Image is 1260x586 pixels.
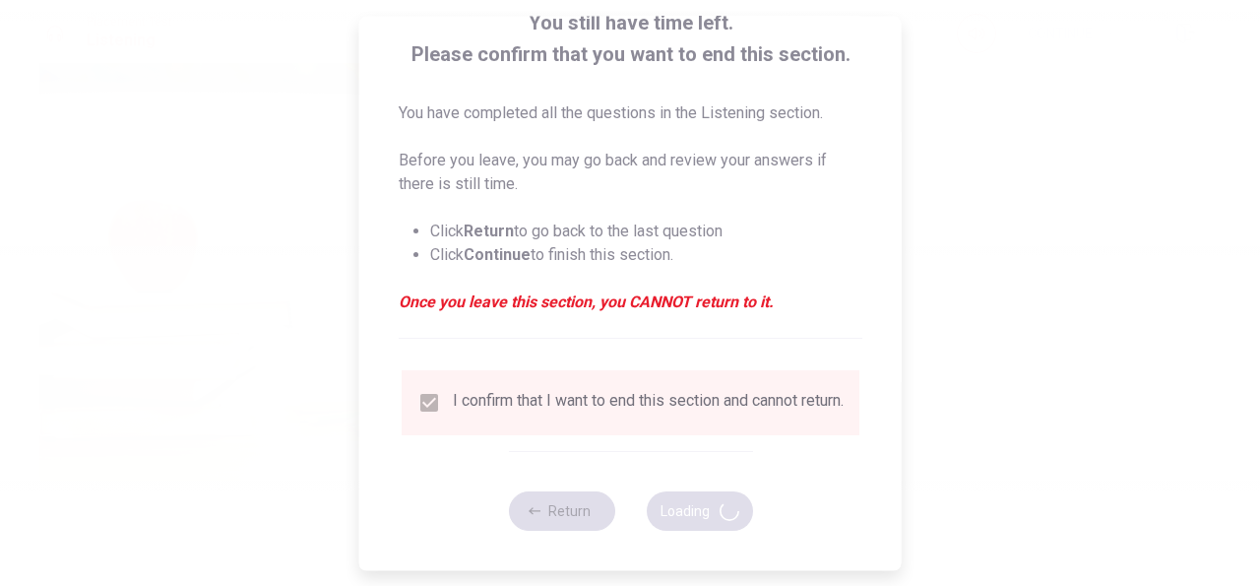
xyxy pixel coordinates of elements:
[508,491,614,531] button: Return
[399,7,862,70] span: You still have time left. Please confirm that you want to end this section.
[646,491,752,531] button: Loading
[399,149,862,196] p: Before you leave, you may go back and review your answers if there is still time.
[464,245,531,264] strong: Continue
[430,220,862,243] li: Click to go back to the last question
[430,243,862,267] li: Click to finish this section.
[453,391,844,415] div: I confirm that I want to end this section and cannot return.
[399,101,862,125] p: You have completed all the questions in the Listening section.
[399,291,862,314] em: Once you leave this section, you CANNOT return to it.
[464,222,514,240] strong: Return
